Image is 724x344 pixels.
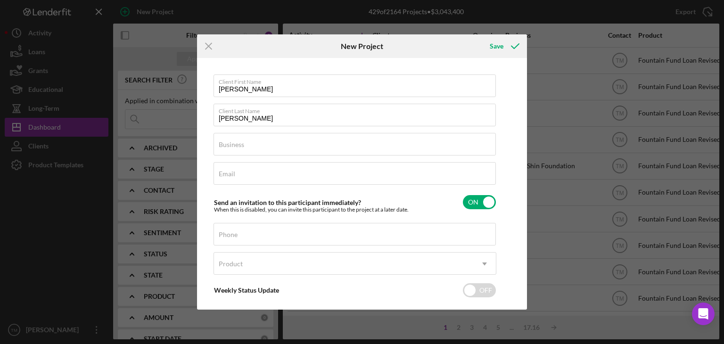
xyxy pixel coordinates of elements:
h6: New Project [341,42,383,50]
label: Client Last Name [219,104,496,115]
label: Weekly Status Update [214,286,279,294]
div: When this is disabled, you can invite this participant to the project at a later date. [214,206,409,213]
div: Product [219,260,243,268]
label: Business [219,141,244,148]
label: Phone [219,231,238,238]
button: Save [480,37,527,56]
label: Email [219,170,235,178]
label: Send an invitation to this participant immediately? [214,198,361,206]
label: Client First Name [219,75,496,85]
div: Open Intercom Messenger [692,303,715,325]
div: Save [490,37,503,56]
